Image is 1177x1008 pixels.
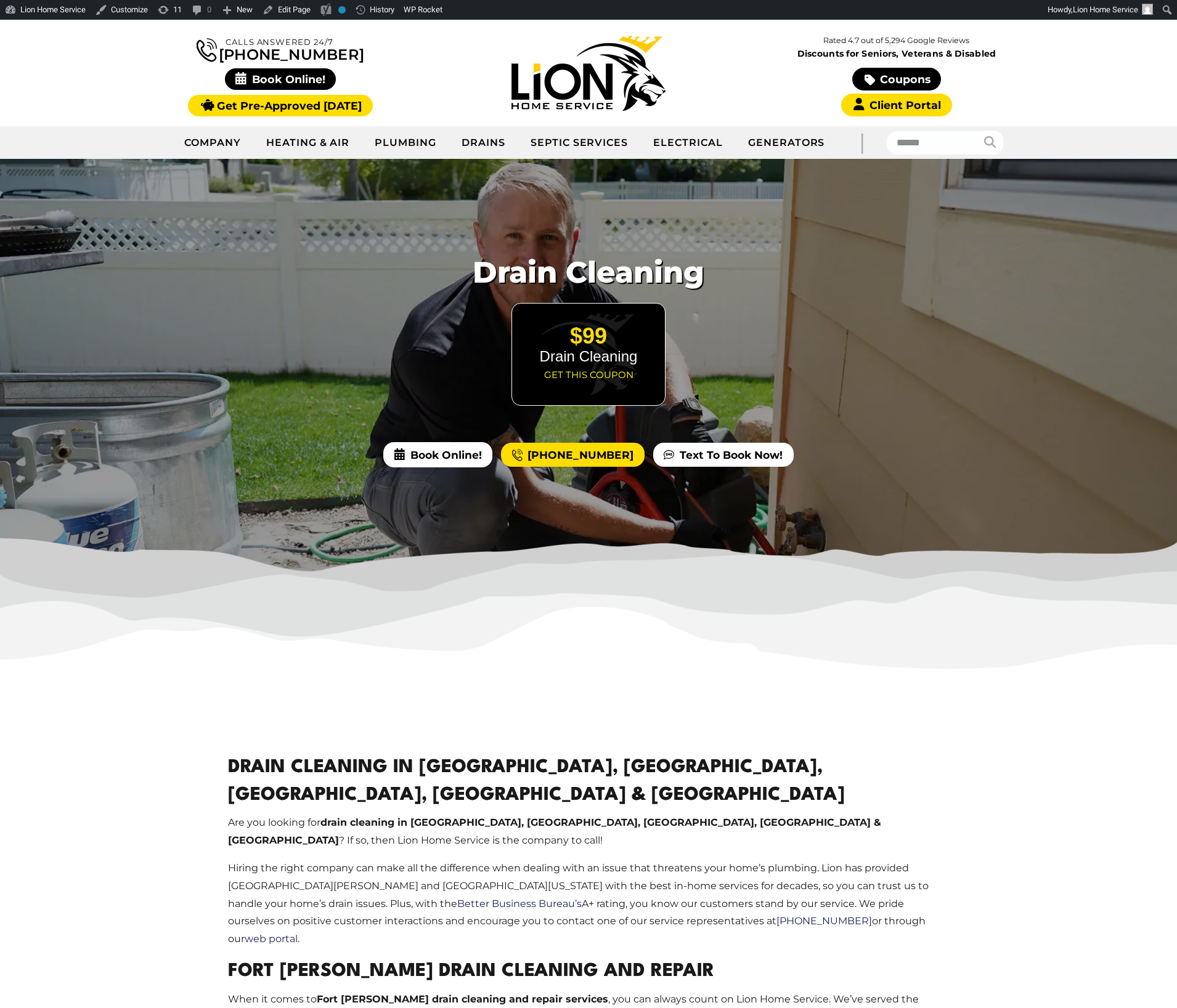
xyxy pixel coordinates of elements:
strong: drain cleaning in [GEOGRAPHIC_DATA], [GEOGRAPHIC_DATA], [GEOGRAPHIC_DATA], [GEOGRAPHIC_DATA] & [G... [228,816,881,846]
a: Septic Services [518,127,641,158]
p: Hiring the right company can make all the difference when dealing with an issue that threatens yo... [228,860,949,948]
span: Drain Cleaning [473,256,704,289]
a: [PHONE_NUMBER] [501,443,644,467]
a: Get this coupon [544,365,633,385]
a: Better Business Bureau’s [457,898,582,909]
a: [PHONE_NUMBER] [776,915,872,927]
h1: Drain Cleaning in [GEOGRAPHIC_DATA], [GEOGRAPHIC_DATA], [GEOGRAPHIC_DATA], [GEOGRAPHIC_DATA] & [G... [228,754,949,810]
a: Get Pre-Approved [DATE] [188,95,372,116]
a: Drains [449,127,518,158]
p: Are you looking for ? If so, then Lion Home Service is the company to call! [228,814,949,850]
p: Rated 4.7 out of 5,294 Google Reviews [743,34,1051,47]
a: Coupons [852,68,941,91]
div: No index [338,6,346,14]
img: Lion Home Service [511,36,666,111]
a: Text To Book Now! [653,443,793,467]
h2: Fort [PERSON_NAME] Drain Cleaning and Repair [228,958,949,986]
div: | [837,126,886,159]
a: Generators [736,127,837,158]
a: Heating & Air [254,127,362,158]
a: [PHONE_NUMBER] [197,36,364,62]
a: web portal [245,933,298,945]
a: Electrical [641,127,736,158]
a: Client Portal [841,94,952,116]
span: Lion Home Service [1073,5,1138,14]
span: Discounts for Seniors, Veterans & Disabled [745,49,1048,58]
strong: Fort [PERSON_NAME] drain cleaning and repair services [317,993,608,1005]
span: Book Online! [383,442,492,467]
span: Book Online! [225,68,336,90]
a: Company [172,127,254,158]
a: Plumbing [362,127,449,158]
